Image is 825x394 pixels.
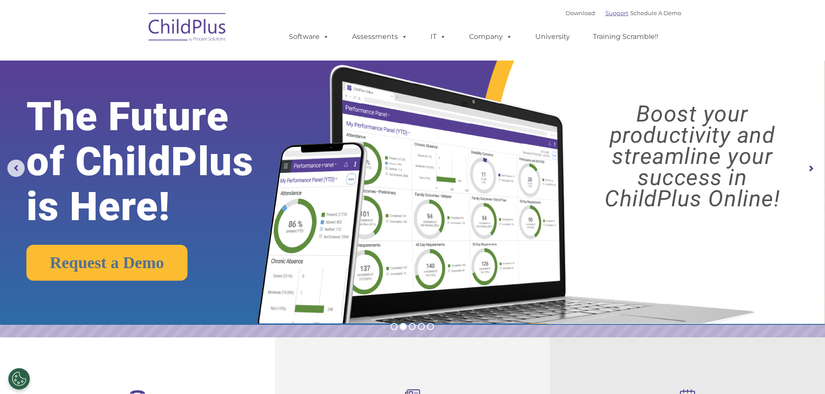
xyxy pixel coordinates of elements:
a: Schedule A Demo [630,10,681,16]
img: ChildPlus by Procare Solutions [144,7,231,50]
span: Phone number [120,93,157,99]
a: Request a Demo [26,245,188,281]
rs-layer: The Future of ChildPlus is Here! [26,94,290,229]
span: Last name [120,57,147,64]
a: University [527,28,579,45]
rs-layer: Boost your productivity and streamline your success in ChildPlus Online! [570,103,815,209]
button: Cookies Settings [8,368,30,390]
font: | [566,10,681,16]
a: Assessments [343,28,416,45]
a: Training Scramble!! [584,28,667,45]
a: Download [566,10,595,16]
a: Company [460,28,521,45]
a: Support [605,10,628,16]
a: IT [422,28,455,45]
a: Software [280,28,338,45]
